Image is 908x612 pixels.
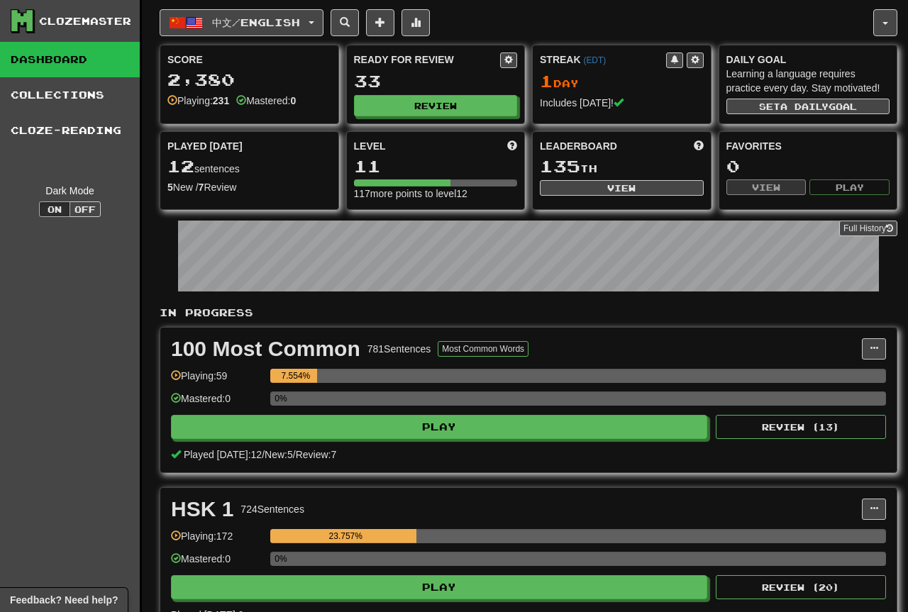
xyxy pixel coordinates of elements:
span: 中文 / English [212,16,300,28]
div: Mastered: [236,94,296,108]
button: Play [171,415,707,439]
div: Clozemaster [39,14,131,28]
div: Score [167,52,331,67]
span: 12 [167,156,194,176]
button: Most Common Words [438,341,528,357]
div: Learning a language requires practice every day. Stay motivated! [726,67,890,95]
div: HSK 1 [171,499,233,520]
span: Leaderboard [540,139,617,153]
span: Open feedback widget [10,593,118,607]
button: On [39,201,70,217]
a: (EDT) [583,55,606,65]
button: Search sentences [331,9,359,36]
div: 724 Sentences [240,502,304,516]
button: Play [171,575,707,599]
div: 117 more points to level 12 [354,187,518,201]
span: Played [DATE]: 12 [184,449,262,460]
div: Playing: [167,94,229,108]
div: th [540,157,704,176]
div: 2,380 [167,71,331,89]
div: 781 Sentences [367,342,431,356]
div: Daily Goal [726,52,890,67]
span: New: 5 [265,449,293,460]
div: 23.757% [275,529,416,543]
button: Review (20) [716,575,886,599]
div: Playing: 59 [171,369,263,392]
strong: 7 [199,182,204,193]
div: Streak [540,52,666,67]
span: Review: 7 [296,449,337,460]
div: New / Review [167,180,331,194]
div: 100 Most Common [171,338,360,360]
span: Played [DATE] [167,139,243,153]
span: a daily [780,101,829,111]
span: / [293,449,296,460]
button: Review (13) [716,415,886,439]
button: View [726,179,807,195]
span: / [262,449,265,460]
span: This week in points, UTC [694,139,704,153]
button: Seta dailygoal [726,99,890,114]
button: Review [354,95,518,116]
strong: 5 [167,182,173,193]
span: Level [354,139,386,153]
strong: 231 [213,95,229,106]
a: Full History [839,221,897,236]
button: More stats [402,9,430,36]
button: Play [809,179,890,195]
div: Favorites [726,139,890,153]
button: Add sentence to collection [366,9,394,36]
span: 1 [540,71,553,91]
div: sentences [167,157,331,176]
div: 33 [354,72,518,90]
button: View [540,180,704,196]
span: 135 [540,156,580,176]
div: Playing: 172 [171,529,263,552]
button: 中文/English [160,9,323,36]
div: 11 [354,157,518,175]
p: In Progress [160,306,897,320]
div: Includes [DATE]! [540,96,704,110]
div: Ready for Review [354,52,501,67]
div: Dark Mode [11,184,129,198]
div: 7.554% [275,369,316,383]
div: Mastered: 0 [171,552,263,575]
div: Day [540,72,704,91]
span: Score more points to level up [507,139,517,153]
strong: 0 [290,95,296,106]
button: Off [70,201,101,217]
div: 0 [726,157,890,175]
div: Mastered: 0 [171,391,263,415]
